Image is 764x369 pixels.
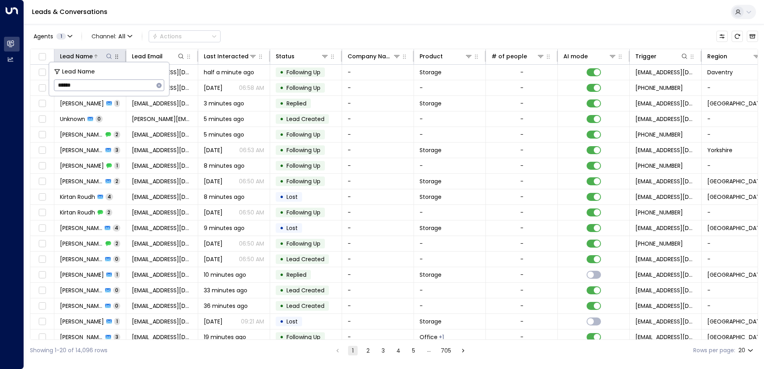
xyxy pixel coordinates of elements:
[37,223,47,233] span: Toggle select row
[280,284,284,297] div: •
[520,302,523,310] div: -
[204,317,223,325] span: Sep 28, 2025
[342,174,414,189] td: -
[635,177,696,185] span: leads@space-station.co.uk
[286,333,320,341] span: Following Up
[286,193,298,201] span: Lost
[378,346,388,355] button: Go to page 3
[520,224,523,232] div: -
[520,208,523,216] div: -
[105,209,112,216] span: 2
[342,143,414,158] td: -
[280,206,284,219] div: •
[635,68,696,76] span: leads@space-station.co.uk
[204,99,244,107] span: 3 minutes ago
[204,84,223,92] span: Sep 27, 2025
[520,286,523,294] div: -
[520,177,523,185] div: -
[60,52,113,61] div: Lead Name
[414,298,486,313] td: -
[60,99,104,107] span: Jake Morgan
[520,84,523,92] div: -
[414,158,486,173] td: -
[342,298,414,313] td: -
[132,317,192,325] span: jonsey1985@hotmail.com
[132,115,192,123] span: jonathan.valentine.1989@gmail.com
[204,146,223,154] span: Sep 28, 2025
[635,52,657,61] div: Trigger
[60,146,103,154] span: Sarah James
[37,208,47,218] span: Toggle select row
[286,131,320,139] span: Following Up
[204,115,244,123] span: 5 minutes ago
[520,146,523,154] div: -
[280,65,284,79] div: •
[60,271,104,279] span: Karen Jones
[114,162,120,169] span: 1
[132,271,192,279] span: jonsey1985@hotmail.com
[37,130,47,140] span: Toggle select row
[204,224,245,232] span: 9 minutes ago
[149,30,221,42] button: Actions
[60,286,103,294] span: Karen Jones
[414,127,486,142] td: -
[204,240,223,248] span: Sep 26, 2025
[286,286,324,294] span: Lead Created
[204,177,223,185] span: Yesterday
[280,252,284,266] div: •
[60,333,103,341] span: Karl English
[114,318,120,325] span: 1
[693,346,735,355] label: Rows per page:
[409,346,418,355] button: Go to page 5
[37,317,47,327] span: Toggle select row
[342,314,414,329] td: -
[280,190,284,204] div: •
[635,333,696,341] span: leads@space-station.co.uk
[635,146,696,154] span: leads@space-station.co.uk
[286,255,324,263] span: Lead Created
[132,240,192,248] span: mfdebatin@gmail.com
[414,252,486,267] td: -
[37,286,47,296] span: Toggle select row
[204,302,248,310] span: 36 minutes ago
[286,302,324,310] span: Lead Created
[37,83,47,93] span: Toggle select row
[747,31,758,42] button: Archived Leads
[280,268,284,282] div: •
[60,240,103,248] span: Max Debatin
[113,240,120,247] span: 2
[414,283,486,298] td: -
[520,240,523,248] div: -
[342,80,414,95] td: -
[286,146,320,154] span: Following Up
[491,52,527,61] div: # of people
[37,67,47,77] span: Toggle select row
[204,52,249,61] div: Last Interacted
[204,255,223,263] span: Sep 20, 2025
[439,333,444,341] div: Storage
[276,52,329,61] div: Status
[60,115,85,123] span: Unknown
[520,115,523,123] div: -
[342,65,414,80] td: -
[363,346,373,355] button: Go to page 2
[635,224,696,232] span: leads@space-station.co.uk
[342,267,414,282] td: -
[37,114,47,124] span: Toggle select row
[342,111,414,127] td: -
[348,52,393,61] div: Company Name
[132,255,192,263] span: mfdebatin@gmail.com
[342,158,414,173] td: -
[132,177,192,185] span: rupinderkaurdhillon96@gmail.com
[132,302,192,310] span: jonsey1985@hotmail.com
[707,52,760,61] div: Region
[420,99,442,107] span: Storage
[520,68,523,76] div: -
[241,317,264,325] p: 09:21 AM
[332,345,468,355] nav: pagination navigation
[60,52,93,61] div: Lead Name
[132,52,185,61] div: Lead Email
[37,99,47,109] span: Toggle select row
[280,97,284,110] div: •
[414,111,486,127] td: -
